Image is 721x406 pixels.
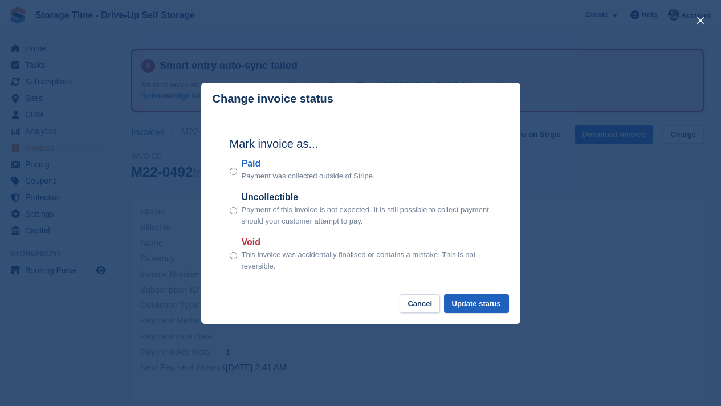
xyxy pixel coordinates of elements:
[230,135,492,152] h2: Mark invoice as...
[242,190,492,204] label: Uncollectible
[242,236,492,249] label: Void
[691,11,710,30] button: close
[444,294,509,313] button: Update status
[242,157,375,170] label: Paid
[242,249,492,271] p: This invoice was accidentally finalised or contains a mistake. This is not reversible.
[242,170,375,182] p: Payment was collected outside of Stripe.
[400,294,440,313] button: Cancel
[242,204,492,226] p: Payment of this invoice is not expected. It is still possible to collect payment should your cust...
[213,92,333,105] p: Change invoice status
